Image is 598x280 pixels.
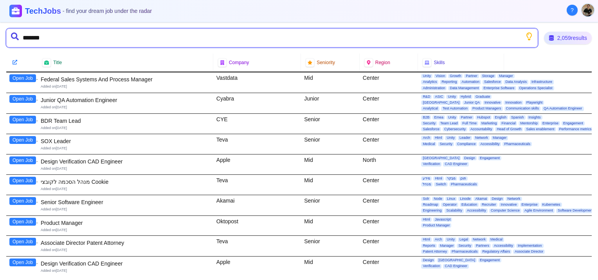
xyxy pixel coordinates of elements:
[360,154,418,174] div: North
[482,86,516,90] span: Enterprise Software
[448,86,480,90] span: Data Management
[542,106,584,111] span: QA Automation Engineer
[474,136,490,140] span: Network
[461,121,478,126] span: Full Time
[445,136,456,140] span: Unity
[506,197,522,201] span: Network
[421,127,441,131] span: Salesforce
[421,264,441,268] span: Verification
[471,106,503,111] span: Product Managers
[9,156,36,164] button: Open Job
[493,115,508,120] span: English
[421,197,430,201] span: Solr
[443,127,467,131] span: Cybersecurity
[524,127,556,131] span: Sales enablement
[421,237,432,242] span: Html
[571,6,574,14] span: ?
[459,115,474,120] span: Partner
[458,136,472,140] span: Leader
[213,134,301,154] div: Teva
[421,217,432,222] span: Html
[41,117,210,125] div: BDR Team Lead
[499,203,518,207] span: Innovative
[491,136,508,140] span: Manager
[519,121,539,126] span: Mentorship
[25,5,152,16] h1: TechJobs
[63,8,152,14] span: - find your dream job under the radar
[421,203,439,207] span: Roadmap
[421,115,431,120] span: B2B
[9,218,36,226] button: Open Job
[541,203,562,207] span: Kubernetes
[9,177,36,185] button: Open Job
[504,106,541,111] span: Communication skills
[443,264,469,268] span: CAD Engineer
[480,121,499,126] span: Marketing
[301,195,360,215] div: Senior
[9,74,36,82] button: Open Job
[582,4,594,16] img: User avatar
[434,182,448,187] span: Switch
[460,203,479,207] span: Education
[581,3,595,17] button: User menu
[445,197,457,201] span: Linux
[375,59,390,66] span: Region
[527,115,542,120] span: Insights
[450,249,479,254] span: Pharmaceuticals
[503,142,532,146] span: Pharmaceuticals
[41,228,210,233] div: Added on [DATE]
[445,208,464,213] span: Scalability
[41,146,210,151] div: Added on [DATE]
[41,158,210,165] div: Design Verification CAD Engineer
[9,258,36,266] button: Open Job
[41,207,210,212] div: Added on [DATE]
[440,80,458,84] span: Reporting
[421,162,441,166] span: Verification
[213,175,301,195] div: Teva
[301,72,360,93] div: Mid
[301,216,360,236] div: Mid
[213,72,301,93] div: Vastdata
[213,216,301,236] div: Oktopost
[41,75,210,83] div: Federal Sales Systems And Process Manager
[556,208,595,213] span: Software Development
[421,136,432,140] span: Arch
[433,176,444,181] span: Html
[9,95,36,103] button: Open Job
[495,127,523,131] span: Head of Growth
[558,127,593,131] span: Performance metrics
[213,154,301,174] div: Apple
[41,198,210,206] div: Senior Software Engineer
[520,203,539,207] span: Enterprise
[41,84,210,89] div: Added on [DATE]
[41,187,210,192] div: Added on [DATE]
[421,86,447,90] span: Administration
[421,95,432,99] span: R&D
[433,136,444,140] span: Html
[478,156,501,160] span: Engagement
[567,5,578,16] button: About Techjobs
[301,175,360,195] div: Mid
[500,121,517,126] span: Financial
[421,142,436,146] span: Medical
[301,134,360,154] div: Senior
[471,237,487,242] span: Network
[41,268,210,273] div: Added on [DATE]
[433,237,444,242] span: Arch
[213,257,301,276] div: Apple
[421,156,461,160] span: [GEOGRAPHIC_DATA]
[562,121,585,126] span: Engagement
[446,95,458,99] span: Unity
[518,86,554,90] span: Operations Specialist
[434,59,445,66] span: Skills
[360,93,418,113] div: Center
[360,257,418,276] div: Center
[465,208,488,213] span: Accessibility
[432,197,444,201] span: Node
[421,74,432,78] span: Unity
[445,237,456,242] span: Unity
[457,244,473,248] span: Security
[541,121,560,126] span: Enterprise
[483,80,503,84] span: Salesforce
[504,101,523,105] span: Innovation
